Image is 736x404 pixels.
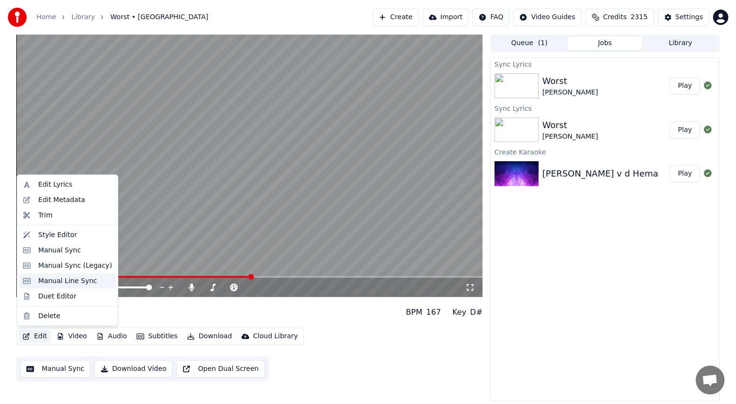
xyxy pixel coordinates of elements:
button: Play [670,121,700,139]
button: Library [643,36,718,50]
div: Manual Sync [38,246,81,255]
button: Settings [658,9,709,26]
div: [PERSON_NAME] v d Hema [542,167,658,180]
button: Play [670,165,700,182]
button: Credits2315 [586,9,654,26]
div: D# [470,307,483,318]
div: Sync Lyrics [491,102,719,114]
div: Worst [542,74,598,88]
div: Duet Editor [38,291,77,301]
div: Key [452,307,466,318]
span: 2315 [631,12,648,22]
nav: breadcrumb [36,12,208,22]
span: ( 1 ) [538,38,548,48]
button: Edit [19,330,51,343]
div: Manual Sync (Legacy) [38,261,112,271]
button: Open Dual Screen [176,360,265,378]
button: Video Guides [513,9,581,26]
button: Download [183,330,236,343]
button: Manual Sync [20,360,91,378]
a: Library [71,12,95,22]
button: FAQ [472,9,509,26]
div: Trim [38,211,53,220]
div: Sync Lyrics [491,58,719,70]
div: Worst [542,119,598,132]
div: [PERSON_NAME] [542,132,598,142]
button: Video [53,330,91,343]
button: Download Video [94,360,172,378]
span: Worst • [GEOGRAPHIC_DATA] [110,12,208,22]
div: Cloud Library [253,332,298,341]
div: Edit Metadata [38,195,85,205]
div: BPM [406,307,422,318]
div: Manual Line Sync [38,276,97,286]
div: Style Editor [38,230,77,240]
button: Create [372,9,419,26]
button: Audio [92,330,131,343]
div: 167 [426,307,441,318]
img: youka [8,8,27,27]
div: Create Karaoke [491,146,719,157]
button: Subtitles [133,330,181,343]
div: Settings [676,12,703,22]
div: [PERSON_NAME] [542,88,598,97]
a: Open de chat [696,366,724,394]
button: Queue [492,36,567,50]
button: Jobs [567,36,643,50]
a: Home [36,12,56,22]
button: Import [423,9,469,26]
button: Play [670,77,700,95]
div: Edit Lyrics [38,180,72,190]
div: Delete [38,311,60,321]
span: Credits [603,12,627,22]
